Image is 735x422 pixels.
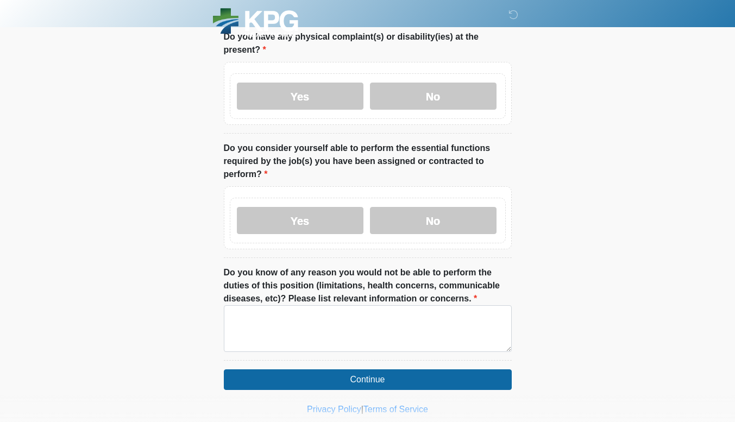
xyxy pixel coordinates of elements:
label: Do you consider yourself able to perform the essential functions required by the job(s) you have ... [224,142,512,181]
label: Yes [237,83,363,110]
a: | [361,405,363,414]
label: No [370,83,497,110]
img: KPG Healthcare Logo [213,8,298,37]
label: Do you know of any reason you would not be able to perform the duties of this position (limitatio... [224,266,512,305]
a: Privacy Policy [307,405,361,414]
a: Terms of Service [363,405,428,414]
label: Yes [237,207,363,234]
label: No [370,207,497,234]
button: Continue [224,369,512,390]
